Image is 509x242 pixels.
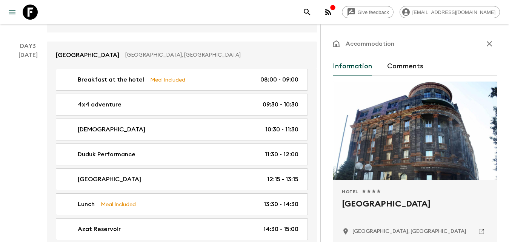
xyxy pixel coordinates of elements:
[9,42,47,51] p: Day 3
[387,57,423,76] button: Comments
[260,75,298,84] p: 08:00 - 09:00
[56,69,308,91] a: Breakfast at the hotelMeal Included08:00 - 09:00
[47,42,317,69] a: [GEOGRAPHIC_DATA][GEOGRAPHIC_DATA], [GEOGRAPHIC_DATA]
[342,6,394,18] a: Give feedback
[333,82,497,180] div: Photo of Tufenkian Historic Yerevan Hotel
[267,175,298,184] p: 12:15 - 13:15
[264,200,298,209] p: 13:30 - 14:30
[400,6,500,18] div: [EMAIL_ADDRESS][DOMAIN_NAME]
[263,225,298,234] p: 14:30 - 15:00
[56,51,119,60] p: [GEOGRAPHIC_DATA]
[78,125,145,134] p: [DEMOGRAPHIC_DATA]
[5,5,20,20] button: menu
[342,198,488,222] h2: [GEOGRAPHIC_DATA]
[265,150,298,159] p: 11:30 - 12:00
[56,119,308,140] a: [DEMOGRAPHIC_DATA]10:30 - 11:30
[333,57,372,76] button: Information
[342,189,358,195] span: Hotel
[265,125,298,134] p: 10:30 - 11:30
[78,150,135,159] p: Duduk Performance
[101,200,136,208] p: Meal Included
[78,100,121,109] p: 4x4 adventure
[56,218,308,240] a: Azat Reservoir14:30 - 15:00
[263,100,298,109] p: 09:30 - 10:30
[56,168,308,190] a: [GEOGRAPHIC_DATA]12:15 - 13:15
[56,193,308,215] a: LunchMeal Included13:30 - 14:30
[78,225,121,234] p: Azat Reservoir
[78,175,141,184] p: [GEOGRAPHIC_DATA]
[352,228,466,235] p: Yerevan, Armenia
[346,39,394,48] p: Accommodation
[354,9,393,15] span: Give feedback
[78,200,95,209] p: Lunch
[56,143,308,165] a: Duduk Performance11:30 - 12:00
[125,51,302,59] p: [GEOGRAPHIC_DATA], [GEOGRAPHIC_DATA]
[300,5,315,20] button: search adventures
[78,75,144,84] p: Breakfast at the hotel
[150,76,185,84] p: Meal Included
[56,94,308,116] a: 4x4 adventure09:30 - 10:30
[408,9,500,15] span: [EMAIL_ADDRESS][DOMAIN_NAME]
